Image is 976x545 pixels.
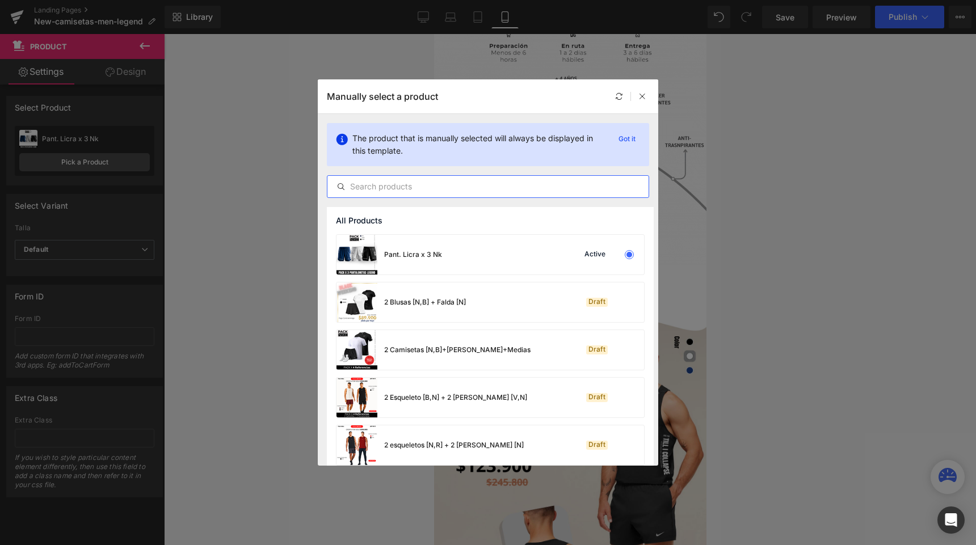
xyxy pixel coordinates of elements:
p: The product that is manually selected will always be displayed in this template. [352,132,605,157]
p: Manually select a product [327,91,438,102]
div: Draft [586,393,608,402]
img: product-img [336,378,377,417]
div: 2 Blusas [N,B] + Falda [N] [384,297,466,307]
div: Draft [586,298,608,307]
div: 2 Camisetas [N,B]+[PERSON_NAME]+Medias [384,345,531,355]
input: Search products [327,180,649,193]
div: Pant. Licra x 3 Nk [384,250,442,260]
div: 2 Esqueleto [B,N] + 2 [PERSON_NAME] [V,N] [384,392,527,403]
p: Got it [614,132,640,146]
img: product-img [336,330,377,370]
div: Open Intercom Messenger [937,506,965,534]
img: product-img [336,425,377,465]
div: 2 esqueletos [N,R] + 2 [PERSON_NAME] [N] [384,440,524,450]
div: Draft [586,345,608,354]
img: product-img [336,235,377,274]
img: product-img [336,282,377,322]
div: All Products [327,207,654,234]
div: Active [582,250,608,259]
div: Draft [586,441,608,450]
